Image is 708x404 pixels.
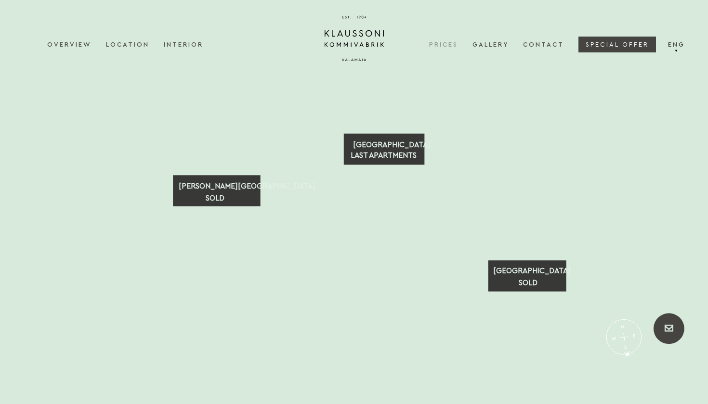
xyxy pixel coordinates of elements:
a: SPECIAL OFFER [578,37,656,52]
text: SOLD [205,194,224,202]
text: [GEOGRAPHIC_DATA] [353,141,431,149]
a: Location [106,30,164,59]
a: Gallery [472,30,523,59]
a: Contact [523,30,578,59]
text: LAST APARTMENTS [351,151,417,159]
a: Eng [666,30,687,59]
a: Interior [164,30,218,59]
text: [PERSON_NAME][GEOGRAPHIC_DATA] [179,182,315,190]
a: Prices [429,30,472,59]
a: Overview [47,30,106,59]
